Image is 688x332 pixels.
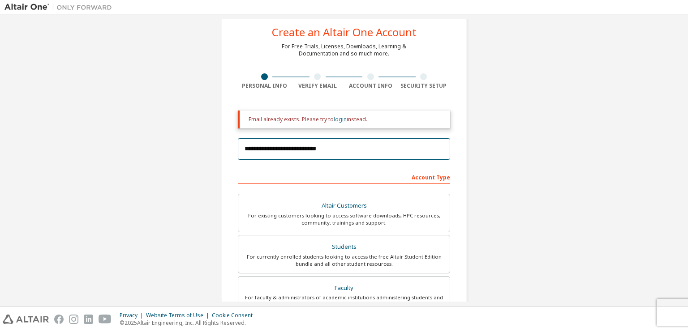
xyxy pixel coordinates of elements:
img: youtube.svg [99,315,112,324]
div: Email already exists. Please try to instead. [249,116,443,123]
div: Account Type [238,170,450,184]
div: For currently enrolled students looking to access the free Altair Student Edition bundle and all ... [244,253,444,268]
div: For faculty & administrators of academic institutions administering students and accessing softwa... [244,294,444,308]
div: Privacy [120,312,146,319]
div: For existing customers looking to access software downloads, HPC resources, community, trainings ... [244,212,444,226]
div: Cookie Consent [212,312,258,319]
div: Faculty [244,282,444,294]
div: Website Terms of Use [146,312,212,319]
img: facebook.svg [54,315,64,324]
img: instagram.svg [69,315,78,324]
img: altair_logo.svg [3,315,49,324]
div: Security Setup [397,82,451,89]
div: Verify Email [291,82,344,89]
div: Account Info [344,82,397,89]
img: Altair One [4,3,116,12]
div: For Free Trials, Licenses, Downloads, Learning & Documentation and so much more. [282,43,406,57]
div: Students [244,241,444,253]
p: © 2025 Altair Engineering, Inc. All Rights Reserved. [120,319,258,327]
div: Altair Customers [244,200,444,212]
a: login [334,115,347,123]
div: Personal Info [238,82,291,89]
div: Create an Altair One Account [272,27,417,38]
img: linkedin.svg [84,315,93,324]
